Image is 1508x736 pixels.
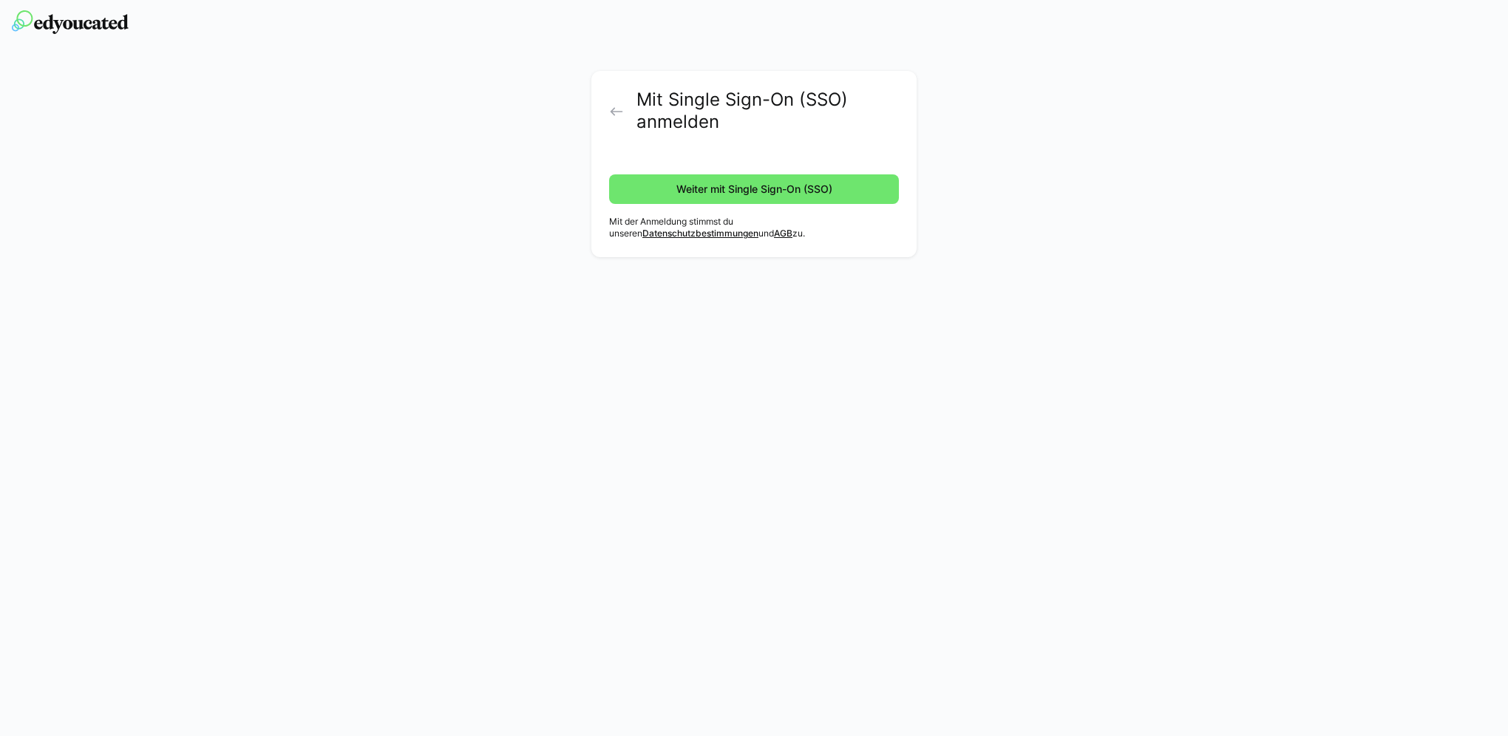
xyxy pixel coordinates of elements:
[642,228,758,239] a: Datenschutzbestimmungen
[636,89,899,133] h2: Mit Single Sign-On (SSO) anmelden
[674,182,835,197] span: Weiter mit Single Sign-On (SSO)
[12,10,129,34] img: edyoucated
[609,174,899,204] button: Weiter mit Single Sign-On (SSO)
[774,228,792,239] a: AGB
[609,216,899,239] p: Mit der Anmeldung stimmst du unseren und zu.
